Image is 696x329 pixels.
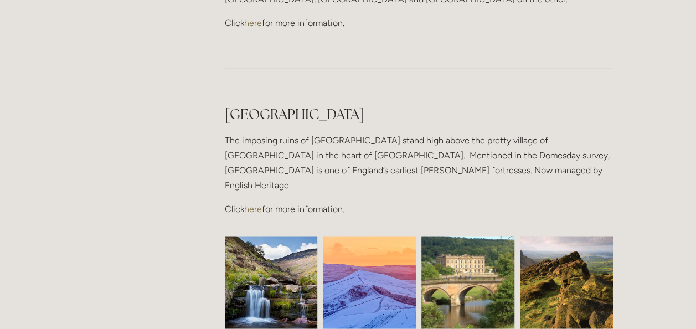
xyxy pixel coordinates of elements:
[225,105,613,124] h2: [GEOGRAPHIC_DATA]
[202,236,341,329] img: peak district explore things to do
[225,16,613,30] p: Click for more information.
[323,236,462,329] img: Early Spring 2021 (15).jpg
[244,18,262,28] a: here
[225,133,613,193] p: The imposing ruins of [GEOGRAPHIC_DATA] stand high above the pretty village of [GEOGRAPHIC_DATA] ...
[452,236,680,329] img: peak district explore things to do
[244,204,262,214] a: here
[405,236,529,329] img: peak district explore things to do
[225,202,613,217] p: Click for more information.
